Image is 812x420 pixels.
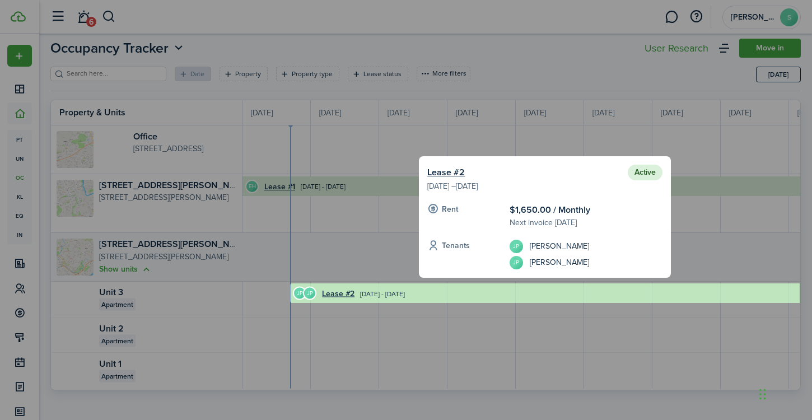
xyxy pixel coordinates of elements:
p: Rent [442,203,504,215]
p: Tenants [442,240,504,251]
p: [DATE] – [DATE] [427,180,662,192]
a: Lease #2 [427,166,465,179]
div: Drag [759,377,766,411]
iframe: Chat Widget [756,366,812,420]
status: Active [628,165,662,180]
p: Next invoice [DATE] [510,217,662,228]
avatar-text: JP [510,256,523,269]
avatar-text: JP [510,240,523,253]
avatar-profile-info-text: [PERSON_NAME] [530,242,589,251]
p: $1,650.00 / Monthly [510,203,662,217]
avatar-profile-info-text: [PERSON_NAME] [530,258,589,267]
